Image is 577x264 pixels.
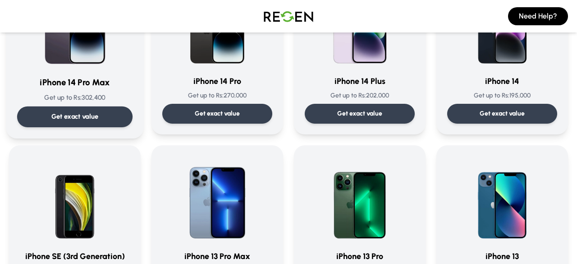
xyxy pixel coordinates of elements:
[316,156,403,243] img: iPhone 13 Pro
[195,109,240,118] p: Get exact value
[305,250,415,263] h3: iPhone 13 Pro
[305,91,415,100] p: Get up to Rs: 202,000
[162,250,272,263] h3: iPhone 13 Pro Max
[17,93,133,102] p: Get up to Rs: 302,400
[447,91,557,100] p: Get up to Rs: 195,000
[162,75,272,88] h3: iPhone 14 Pro
[337,109,382,118] p: Get exact value
[51,112,99,121] p: Get exact value
[447,250,557,263] h3: iPhone 13
[508,7,568,25] button: Need Help?
[480,109,525,118] p: Get exact value
[20,250,130,263] h3: iPhone SE (3rd Generation)
[459,156,545,243] img: iPhone 13
[32,156,118,243] img: iPhone SE (3rd Generation)
[17,76,133,89] h3: iPhone 14 Pro Max
[447,75,557,88] h3: iPhone 14
[174,156,261,243] img: iPhone 13 Pro Max
[257,4,320,29] img: Logo
[305,75,415,88] h3: iPhone 14 Plus
[162,91,272,100] p: Get up to Rs: 270,000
